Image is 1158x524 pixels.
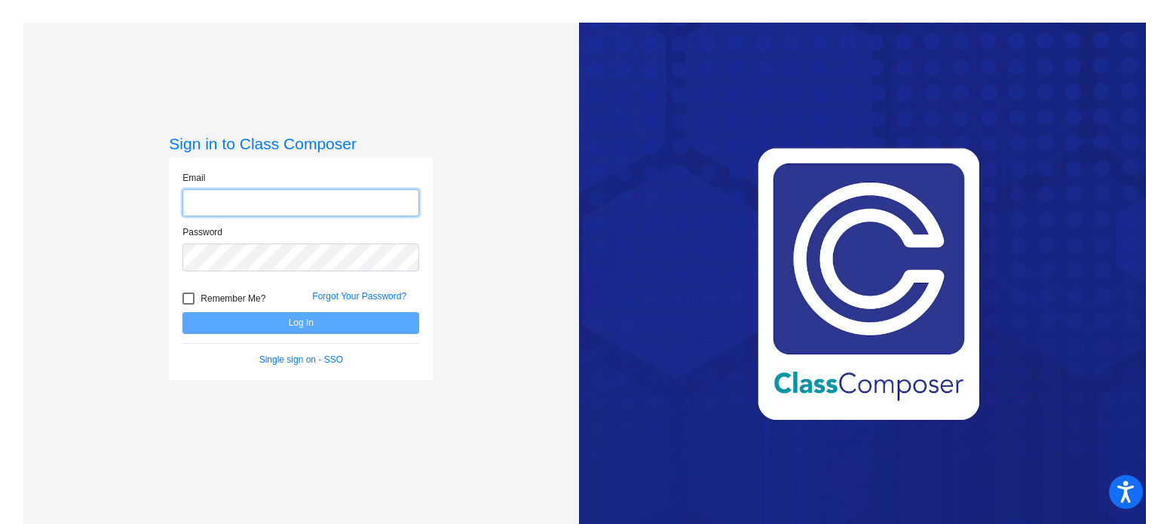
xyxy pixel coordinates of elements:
[169,134,433,153] h3: Sign in to Class Composer
[259,354,343,365] a: Single sign on - SSO
[312,291,406,302] a: Forgot Your Password?
[182,225,222,239] label: Password
[182,312,419,334] button: Log In
[201,290,265,308] span: Remember Me?
[182,171,205,185] label: Email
